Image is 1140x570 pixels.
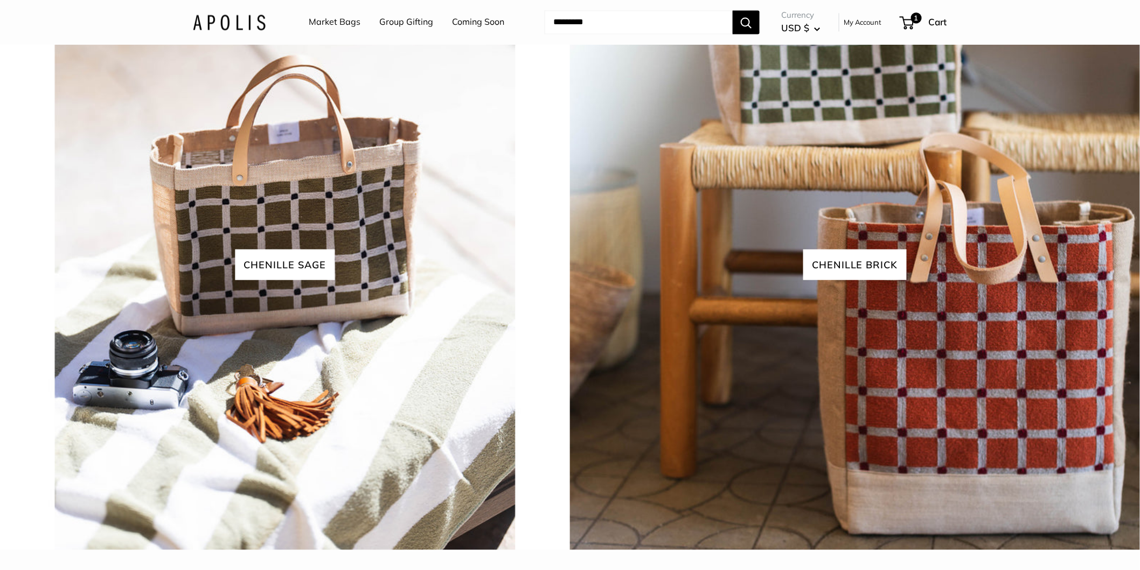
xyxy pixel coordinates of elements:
a: Group Gifting [379,15,433,31]
a: Coming Soon [452,15,504,31]
input: Search... [545,11,733,34]
button: USD $ [781,20,821,37]
span: USD $ [781,23,809,34]
span: Currency [781,8,821,23]
img: Apolis [193,15,266,30]
span: 1 [911,13,922,24]
a: Market Bags [309,15,360,31]
button: Search [733,11,760,34]
span: Cart [929,17,947,28]
a: 1 Cart [901,14,947,31]
span: Chenille sage [235,249,335,280]
a: My Account [844,16,882,29]
span: chenille brick [803,249,907,280]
